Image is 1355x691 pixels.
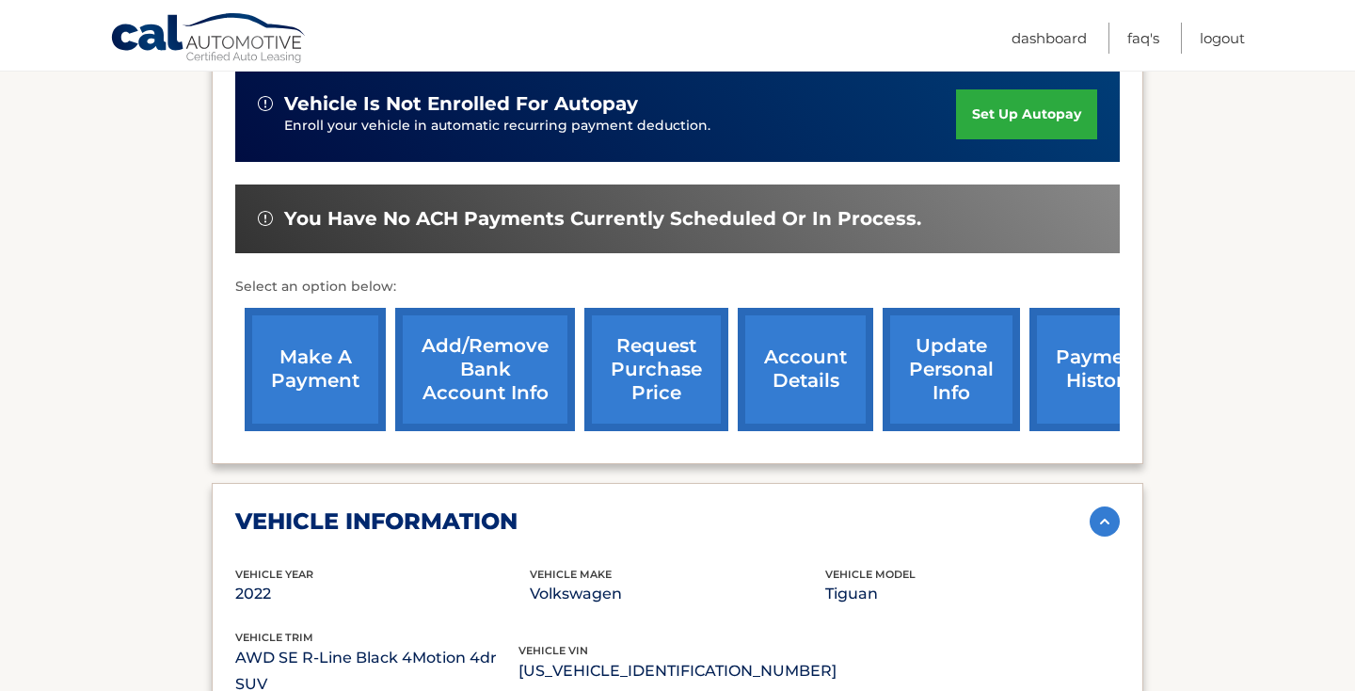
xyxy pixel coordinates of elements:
[584,308,728,431] a: request purchase price
[530,568,612,581] span: vehicle make
[284,116,956,137] p: Enroll your vehicle in automatic recurring payment deduction.
[258,211,273,226] img: alert-white.svg
[395,308,575,431] a: Add/Remove bank account info
[284,207,921,231] span: You have no ACH payments currently scheduled or in process.
[284,92,638,116] span: vehicle is not enrolled for autopay
[518,644,588,657] span: vehicle vin
[530,581,824,607] p: Volkswagen
[235,568,313,581] span: vehicle Year
[1200,23,1245,54] a: Logout
[235,631,313,644] span: vehicle trim
[110,12,308,67] a: Cal Automotive
[518,658,837,684] p: [US_VEHICLE_IDENTIFICATION_NUMBER]
[825,581,1120,607] p: Tiguan
[825,568,916,581] span: vehicle model
[1127,23,1159,54] a: FAQ's
[258,96,273,111] img: alert-white.svg
[956,89,1097,139] a: set up autopay
[738,308,873,431] a: account details
[235,276,1120,298] p: Select an option below:
[235,581,530,607] p: 2022
[883,308,1020,431] a: update personal info
[235,507,518,536] h2: vehicle information
[1090,506,1120,537] img: accordion-active.svg
[1012,23,1087,54] a: Dashboard
[1029,308,1171,431] a: payment history
[245,308,386,431] a: make a payment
